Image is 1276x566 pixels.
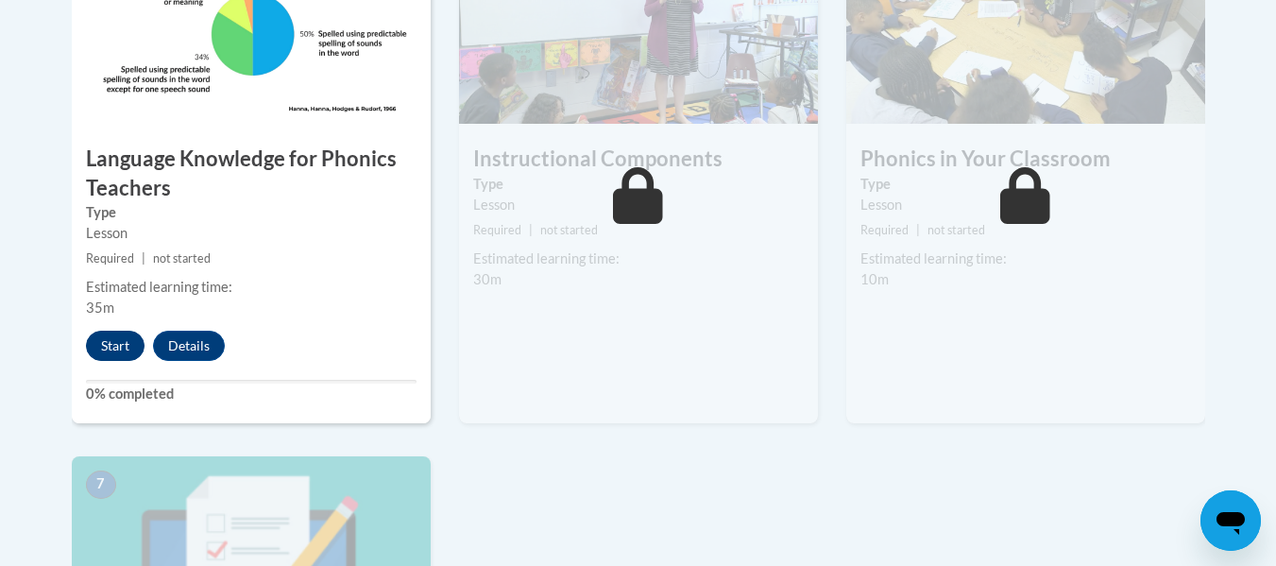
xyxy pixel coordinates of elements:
h3: Language Knowledge for Phonics Teachers [72,145,431,203]
span: | [529,223,533,237]
span: | [142,251,145,266]
div: Lesson [473,195,804,215]
h3: Phonics in Your Classroom [846,145,1205,174]
div: Estimated learning time: [86,277,417,298]
label: Type [86,202,417,223]
div: Lesson [86,223,417,244]
span: Required [860,223,909,237]
h3: Instructional Components [459,145,818,174]
span: Required [86,251,134,266]
div: Estimated learning time: [473,249,804,269]
span: 30m [473,271,502,287]
div: Estimated learning time: [860,249,1191,269]
span: 10m [860,271,889,287]
button: Details [153,331,225,361]
label: 0% completed [86,384,417,404]
span: not started [153,251,211,266]
span: 35m [86,300,114,316]
button: Start [86,331,145,361]
label: Type [860,174,1191,195]
span: not started [927,223,985,237]
label: Type [473,174,804,195]
span: | [916,223,920,237]
span: 7 [86,471,116,499]
div: Lesson [860,195,1191,215]
span: Required [473,223,521,237]
span: not started [540,223,598,237]
iframe: Button to launch messaging window [1200,490,1261,551]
